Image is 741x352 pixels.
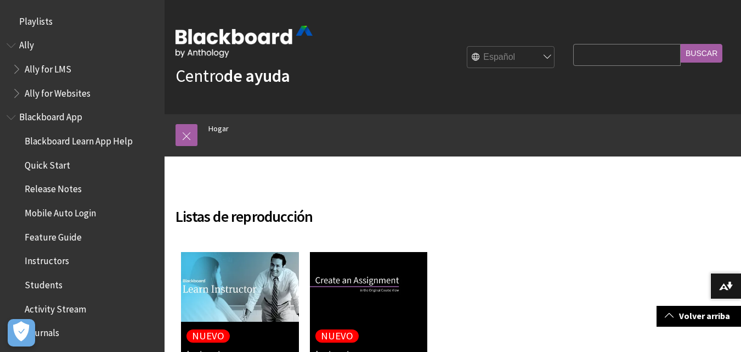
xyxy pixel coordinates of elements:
[25,204,96,219] span: Mobile Auto Login
[224,65,290,87] font: de ayuda
[176,206,313,226] font: Listas de reproducción
[679,310,730,321] font: Volver arriba
[25,156,70,171] span: Quick Start
[19,36,34,51] span: Ally
[467,47,555,69] select: Selector de idioma del sitio
[657,306,741,326] a: Volver arriba
[25,228,82,243] span: Feature Guide
[176,65,290,87] a: Centrode ayuda
[19,12,53,27] span: Playlists
[8,319,35,347] button: Abrir preferencias
[192,329,224,342] font: NUEVO
[7,12,158,31] nav: Esquema del libro para listas de reproducción
[25,60,71,75] span: Ally for LMS
[176,26,313,58] img: Pizarra de Antología
[25,84,90,99] span: Ally for Websites
[25,300,86,315] span: Activity Stream
[208,124,229,133] font: Hogar
[321,329,353,342] font: NUEVO
[208,122,229,136] a: Hogar
[19,108,82,123] span: Blackboard App
[25,324,59,339] span: Journals
[25,180,82,195] span: Release Notes
[176,65,224,87] font: Centro
[25,252,69,267] span: Instructors
[7,36,158,103] nav: Esquema del libro para Antología Ally Help
[681,44,722,63] input: Buscar
[25,276,63,290] span: Students
[25,132,133,147] span: Blackboard Learn App Help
